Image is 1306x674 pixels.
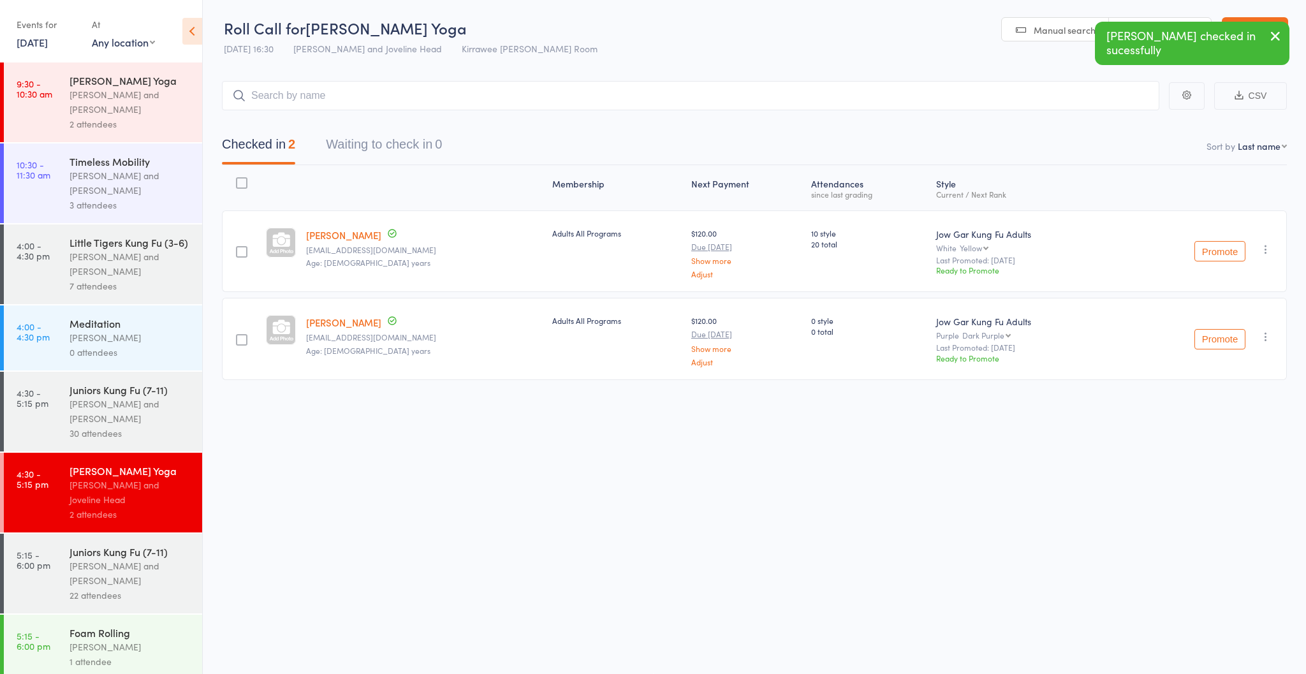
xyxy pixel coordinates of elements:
label: Sort by [1207,140,1235,152]
a: 5:15 -6:00 pmJuniors Kung Fu (7-11)[PERSON_NAME] and [PERSON_NAME]22 attendees [4,534,202,613]
span: [DATE] 16:30 [224,42,274,55]
div: [PERSON_NAME] and [PERSON_NAME] [70,168,191,198]
div: Adults All Programs [552,315,681,326]
button: Waiting to check in0 [326,131,442,165]
a: 10:30 -11:30 amTimeless Mobility[PERSON_NAME] and [PERSON_NAME]3 attendees [4,143,202,223]
div: Jow Gar Kung Fu Adults [936,228,1110,240]
div: [PERSON_NAME] [70,640,191,654]
button: CSV [1214,82,1287,110]
div: White [936,244,1110,252]
div: Ready to Promote [936,265,1110,275]
div: Membership [547,171,686,205]
button: Promote [1194,241,1245,261]
time: 4:00 - 4:30 pm [17,240,50,261]
span: Manual search [1034,24,1096,36]
div: 2 [288,137,295,151]
div: Juniors Kung Fu (7-11) [70,383,191,397]
time: 9:30 - 10:30 am [17,78,52,99]
a: Exit roll call [1222,17,1288,43]
div: Little Tigers Kung Fu (3-6) [70,235,191,249]
div: Meditation [70,316,191,330]
a: 4:30 -5:15 pmJuniors Kung Fu (7-11)[PERSON_NAME] and [PERSON_NAME]30 attendees [4,372,202,451]
a: Show more [691,256,801,265]
span: 0 style [811,315,926,326]
div: [PERSON_NAME] checked in sucessfully [1095,22,1289,65]
div: Atten­dances [806,171,931,205]
div: [PERSON_NAME] and [PERSON_NAME] [70,397,191,426]
div: Jow Gar Kung Fu Adults [936,315,1110,328]
div: [PERSON_NAME] and [PERSON_NAME] [70,249,191,279]
div: 30 attendees [70,426,191,441]
span: Age: [DEMOGRAPHIC_DATA] years [306,257,430,268]
div: Dark Purple [962,331,1004,339]
div: [PERSON_NAME] and [PERSON_NAME] [70,559,191,588]
small: Last Promoted: [DATE] [936,343,1110,352]
div: Yellow [960,244,982,252]
div: 2 attendees [70,507,191,522]
div: [PERSON_NAME] [70,330,191,345]
button: Checked in2 [222,131,295,165]
small: Due [DATE] [691,242,801,251]
div: since last grading [811,190,926,198]
a: 4:00 -4:30 pmMeditation[PERSON_NAME]0 attendees [4,305,202,370]
div: Next Payment [686,171,806,205]
div: Events for [17,14,79,35]
div: Adults All Programs [552,228,681,238]
small: Due [DATE] [691,330,801,339]
div: 0 [435,137,442,151]
div: 22 attendees [70,588,191,603]
div: [PERSON_NAME] Yoga [70,73,191,87]
time: 4:30 - 5:15 pm [17,469,48,489]
span: [PERSON_NAME] Yoga [305,17,467,38]
span: Roll Call for [224,17,305,38]
span: 10 style [811,228,926,238]
div: 0 attendees [70,345,191,360]
div: Last name [1238,140,1280,152]
div: Foam Rolling [70,626,191,640]
a: [PERSON_NAME] [306,316,381,329]
div: [PERSON_NAME] and [PERSON_NAME] [70,87,191,117]
div: Timeless Mobility [70,154,191,168]
input: Search by name [222,81,1159,110]
span: 20 total [811,238,926,249]
div: Style [931,171,1115,205]
div: Any location [92,35,155,49]
div: [PERSON_NAME] Yoga [70,464,191,478]
span: Kirrawee [PERSON_NAME] Room [462,42,598,55]
a: Adjust [691,358,801,366]
button: Promote [1194,329,1245,349]
a: Show more [691,344,801,353]
a: Adjust [691,270,801,278]
div: 1 attendee [70,654,191,669]
a: [DATE] [17,35,48,49]
span: Age: [DEMOGRAPHIC_DATA] years [306,345,430,356]
div: Ready to Promote [936,353,1110,363]
div: 2 attendees [70,117,191,131]
a: 9:30 -10:30 am[PERSON_NAME] Yoga[PERSON_NAME] and [PERSON_NAME]2 attendees [4,62,202,142]
span: [PERSON_NAME] and Joveline Head [293,42,442,55]
time: 4:00 - 4:30 pm [17,321,50,342]
a: 4:00 -4:30 pmLittle Tigers Kung Fu (3-6)[PERSON_NAME] and [PERSON_NAME]7 attendees [4,224,202,304]
div: Current / Next Rank [936,190,1110,198]
div: At [92,14,155,35]
a: [PERSON_NAME] [306,228,381,242]
div: 7 attendees [70,279,191,293]
time: 10:30 - 11:30 am [17,159,50,180]
div: Juniors Kung Fu (7-11) [70,545,191,559]
div: Purple [936,331,1110,339]
span: 0 total [811,326,926,337]
small: music_cafe65@yahoo.com.au [306,333,542,342]
div: $120.00 [691,315,801,365]
small: angelbug@bigpond.net.au [306,245,542,254]
time: 5:15 - 6:00 pm [17,550,50,570]
time: 4:30 - 5:15 pm [17,388,48,408]
a: 4:30 -5:15 pm[PERSON_NAME] Yoga[PERSON_NAME] and Joveline Head2 attendees [4,453,202,532]
small: Last Promoted: [DATE] [936,256,1110,265]
div: [PERSON_NAME] and Joveline Head [70,478,191,507]
time: 5:15 - 6:00 pm [17,631,50,651]
div: $120.00 [691,228,801,278]
div: 3 attendees [70,198,191,212]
